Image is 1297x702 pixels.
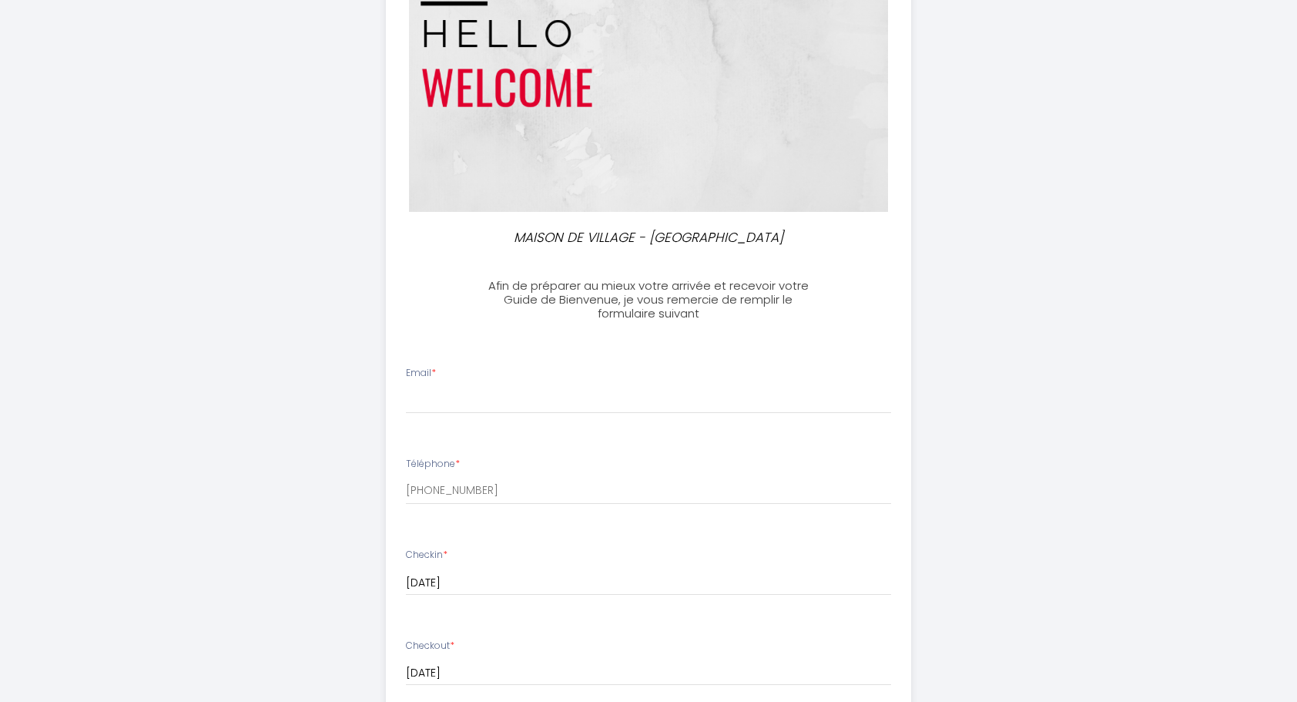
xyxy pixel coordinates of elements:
label: Téléphone [406,457,460,472]
h3: Afin de préparer au mieux votre arrivée et recevoir votre Guide de Bienvenue, je vous remercie de... [477,279,819,321]
label: Email [406,366,436,381]
p: MAISON DE VILLAGE - [GEOGRAPHIC_DATA] [484,227,813,248]
label: Checkin [406,548,447,563]
label: Checkout [406,639,454,653]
